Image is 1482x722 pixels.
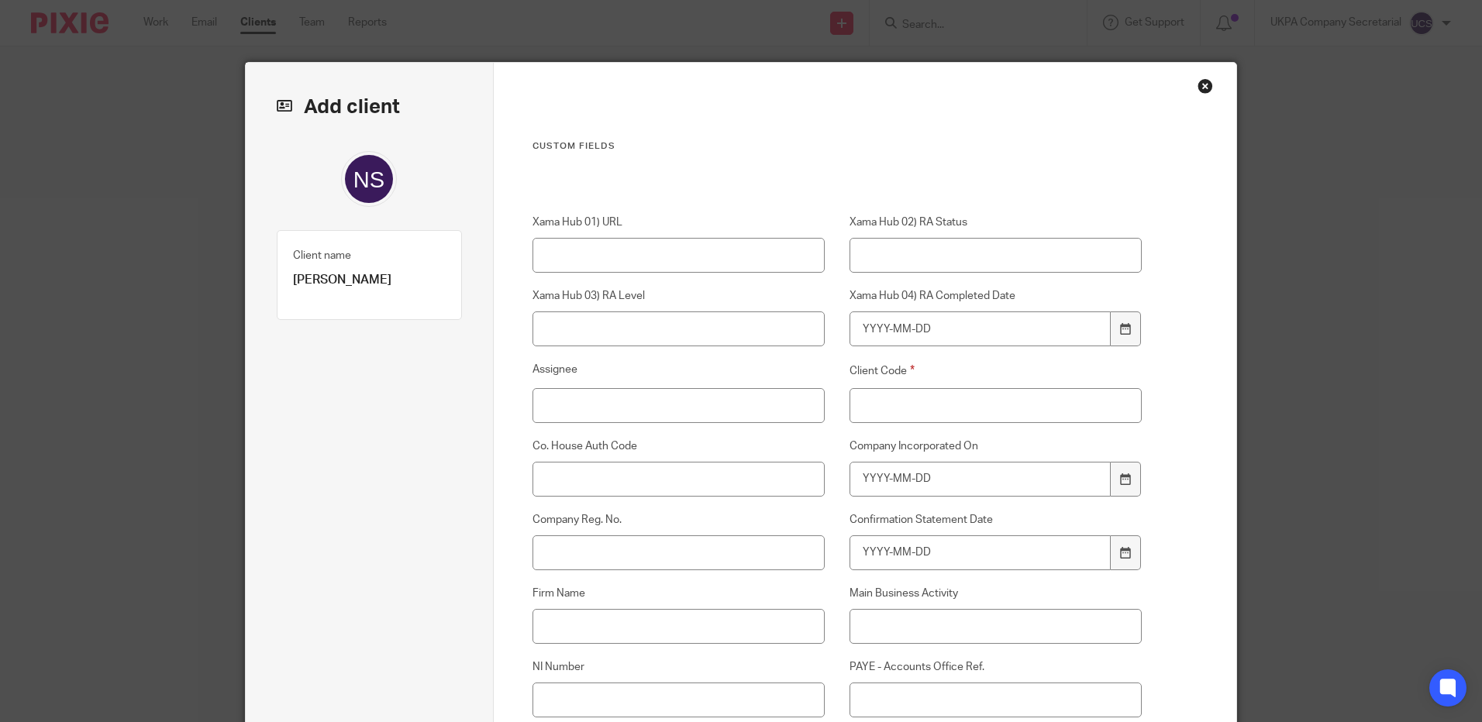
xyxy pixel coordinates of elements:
[850,659,1143,675] label: PAYE - Accounts Office Ref.
[850,288,1143,304] label: Xama Hub 04) RA Completed Date
[850,462,1111,497] input: YYYY-MM-DD
[532,215,825,230] label: Xama Hub 01) URL
[532,586,825,601] label: Firm Name
[293,248,351,263] label: Client name
[532,512,825,528] label: Company Reg. No.
[850,215,1143,230] label: Xama Hub 02) RA Status
[1198,78,1213,94] div: Close this dialog window
[532,288,825,304] label: Xama Hub 03) RA Level
[850,311,1111,346] input: YYYY-MM-DD
[277,94,462,120] h2: Add client
[532,438,825,454] label: Co. House Auth Code
[293,272,446,288] p: [PERSON_NAME]
[341,151,397,207] img: svg%3E
[850,438,1143,454] label: Company Incorporated On
[850,362,1143,380] label: Client Code
[850,535,1111,570] input: YYYY-MM-DD
[532,362,825,380] label: Assignee
[532,140,1143,153] h3: Custom fields
[532,659,825,675] label: NI Number
[850,512,1143,528] label: Confirmation Statement Date
[850,586,1143,601] label: Main Business Activity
